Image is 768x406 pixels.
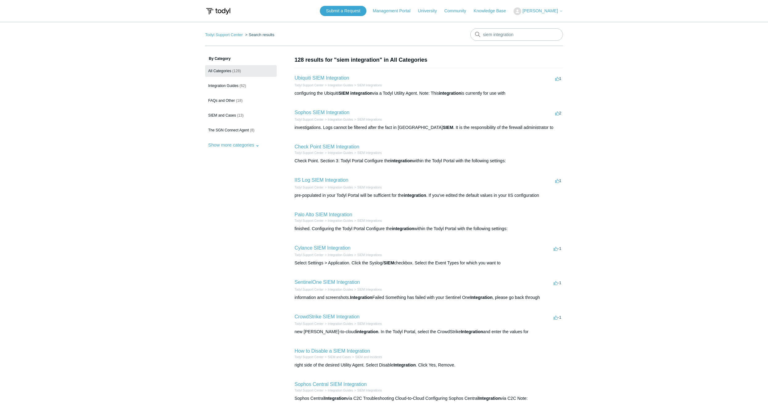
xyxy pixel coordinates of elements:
[295,260,563,266] div: Select Settings > Application. Click the Syslog/ checkbox. Select the Event Types for which you w...
[208,98,235,103] span: FAQs and Other
[324,388,353,393] li: Integration Guides
[295,219,324,222] a: Todyl Support Center
[205,80,277,92] a: Integration Guides (62)
[357,151,382,155] a: SIEM Integrations
[295,287,324,292] li: Todyl Support Center
[470,28,563,41] input: Search
[205,110,277,121] a: SIEM and Cases (13)
[328,288,353,291] a: Integration Guides
[236,98,242,103] span: (18)
[244,32,275,37] li: Search results
[324,321,353,326] li: Integration Guides
[295,288,324,291] a: Todyl Support Center
[394,362,416,367] em: Integration
[295,185,324,190] li: Todyl Support Center
[205,6,231,17] img: Todyl Support Center Help Center home page
[324,355,351,359] li: SIEM and Cases
[324,396,347,401] em: Integration
[205,95,277,106] a: FAQs and Other (18)
[295,395,563,402] div: Sophos Central via C2C Troubleshooting Cloud-to-Cloud Configuring Sophos Central via C2C Note:
[324,151,353,155] li: Integration Guides
[383,260,394,265] em: SIEM
[295,75,349,81] a: Ubiquiti SIEM Integration
[444,8,473,14] a: Community
[555,178,561,183] span: 1
[555,111,561,115] span: 2
[554,280,561,285] span: -1
[295,192,563,199] div: pre-populated in your Todyl Portal will be sufficient for the . If you've edited the default valu...
[250,128,254,132] span: (8)
[351,355,382,359] li: SIEM and Incidents
[320,6,366,16] a: Submit a Request
[295,124,563,131] div: investigations. Logs cannot be filtered after the fact in [GEOGRAPHIC_DATA] . It is the responsib...
[439,91,461,96] em: integration
[418,8,443,14] a: University
[205,139,262,151] button: Show more categories
[239,84,246,88] span: (62)
[295,56,563,64] h1: 128 results for "siem integration" in All Categories
[205,32,243,37] a: Todyl Support Center
[353,218,382,223] li: SIEM Integrations
[324,253,353,257] li: Integration Guides
[295,382,367,387] a: Sophos Central SIEM Integration
[208,113,236,118] span: SIEM and Cases
[208,69,231,73] span: All Categories
[295,294,563,301] div: information and screenshots. Failed Something has failed with your Sentinel One , please go back ...
[324,83,353,88] li: Integration Guides
[357,322,382,325] a: SIEM Integrations
[295,253,324,257] a: Todyl Support Center
[324,287,353,292] li: Integration Guides
[295,245,350,251] a: Cylance SIEM Integration
[357,84,382,87] a: SIEM Integrations
[295,348,370,354] a: How to Disable a SIEM Integration
[328,219,353,222] a: Integration Guides
[392,226,414,231] em: integration
[404,193,426,198] em: integration
[328,118,353,121] a: Integration Guides
[295,388,324,393] li: Todyl Support Center
[555,76,561,81] span: 1
[295,329,563,335] div: new [PERSON_NAME]-to-cloud . In the Todyl Portal, select the CrowdStrike and enter the values for
[353,253,382,257] li: SIEM Integrations
[328,322,353,325] a: Integration Guides
[470,295,493,300] em: Integration
[373,8,417,14] a: Management Portal
[353,117,382,122] li: SIEM Integrations
[328,389,353,392] a: Integration Guides
[390,158,412,163] em: integration
[353,185,382,190] li: SIEM Integrations
[295,212,352,217] a: Palo Alto SIEM Integration
[295,362,563,368] div: right side of the desired Utility Agent. Select Disable . Click Yes, Remove.
[295,314,360,319] a: CrowdStrike SIEM Integration
[295,144,359,149] a: Check Point SIEM Integration
[324,185,353,190] li: Integration Guides
[208,84,238,88] span: Integration Guides
[522,8,558,13] span: [PERSON_NAME]
[353,83,382,88] li: SIEM Integrations
[205,65,277,77] a: All Categories (128)
[350,295,372,300] em: Integration
[295,110,349,115] a: Sophos SIEM Integration
[237,113,243,118] span: (13)
[295,151,324,155] a: Todyl Support Center
[295,117,324,122] li: Todyl Support Center
[357,186,382,189] a: SIEM Integrations
[554,315,561,320] span: -1
[357,288,382,291] a: SIEM Integrations
[295,355,324,359] li: Todyl Support Center
[208,128,249,132] span: The SGN Connect Agent
[355,355,382,359] a: SIEM and Incidents
[474,8,512,14] a: Knowledge Base
[295,177,348,183] a: IIS Log SIEM Integration
[357,118,382,121] a: SIEM Integrations
[295,83,324,88] li: Todyl Support Center
[295,186,324,189] a: Todyl Support Center
[295,389,324,392] a: Todyl Support Center
[357,253,382,257] a: SIEM Integrations
[328,151,353,155] a: Integration Guides
[324,117,353,122] li: Integration Guides
[295,218,324,223] li: Todyl Support Center
[295,84,324,87] a: Todyl Support Center
[353,388,382,393] li: SIEM Integrations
